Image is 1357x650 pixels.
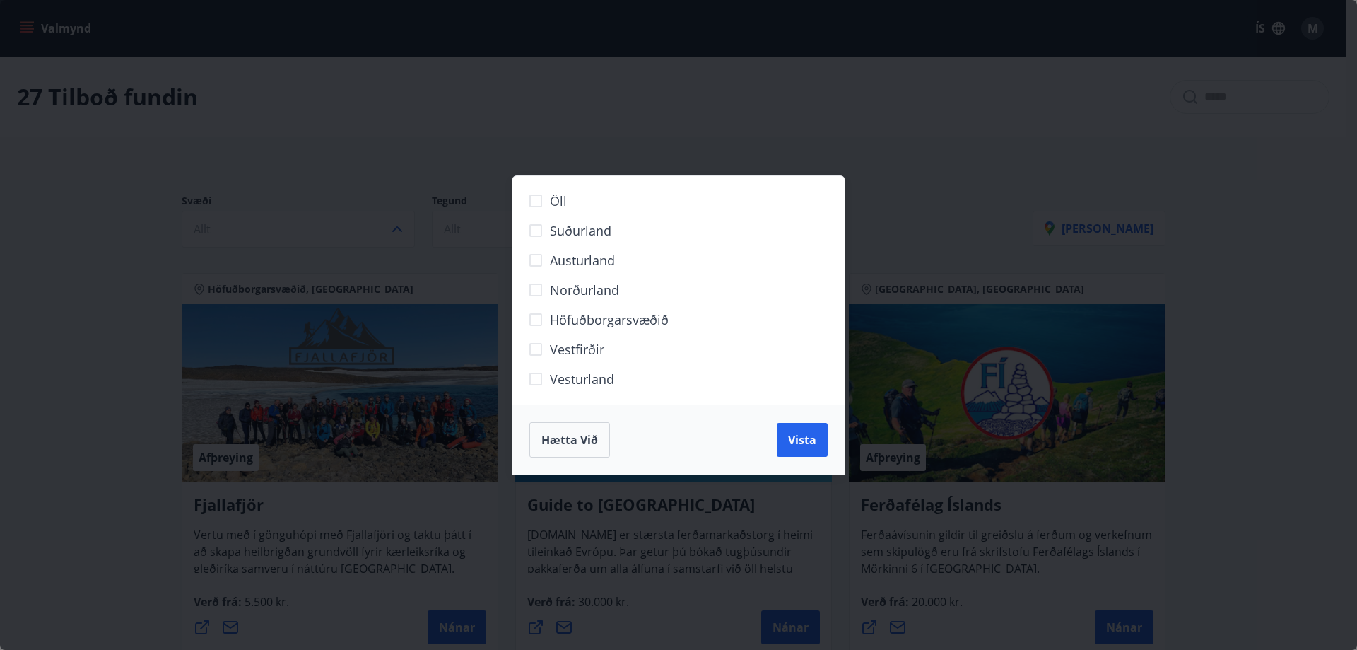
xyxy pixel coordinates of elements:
[529,422,610,458] button: Hætta við
[550,281,619,299] span: Norðurland
[541,432,598,448] span: Hætta við
[550,340,604,359] span: Vestfirðir
[550,192,567,210] span: Öll
[777,423,828,457] button: Vista
[550,221,611,240] span: Suðurland
[550,370,614,388] span: Vesturland
[550,251,615,269] span: Austurland
[550,311,669,329] span: Höfuðborgarsvæðið
[788,432,816,448] span: Vista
